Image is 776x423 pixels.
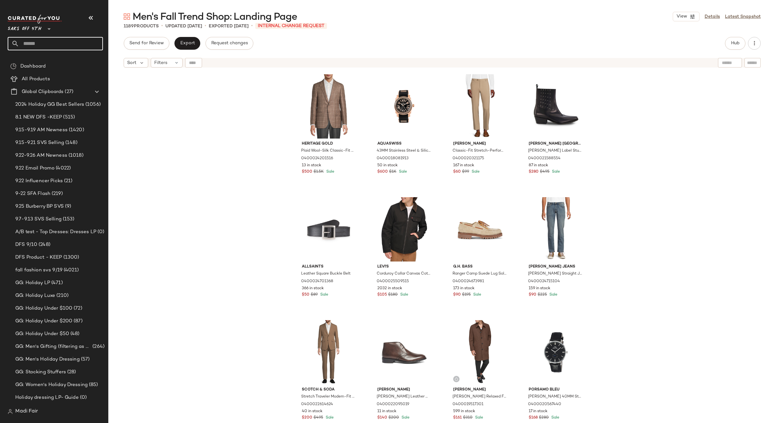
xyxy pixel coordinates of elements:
span: $60 [453,169,461,175]
span: $500 [302,169,312,175]
span: (248) [37,241,50,248]
img: 0400021588554 [524,74,588,139]
span: (1420) [68,126,84,134]
span: Scotch & Soda [302,387,356,393]
span: [PERSON_NAME] Straight Jeans [528,271,582,277]
span: 0400024701368 [301,279,333,284]
span: Ranger Camp Suede Lug Sole Boat Shoes [453,271,506,277]
span: GG: Holiday LP [15,279,50,287]
span: $90 [453,292,461,298]
span: Holiday dressing LP- Guide [15,394,79,401]
span: 9-22 SFA Flash [15,190,50,197]
span: 11 in stock [377,409,396,414]
span: $200 [302,415,312,421]
span: $600 [377,169,388,175]
span: $50 [302,292,309,298]
span: INTERNAL CHANGE REQUEST [255,23,327,29]
span: 0400024715104 [528,279,560,284]
span: Hub [731,41,740,46]
span: (210) [55,292,69,299]
span: 9.15-9.19 AM Newness [15,126,68,134]
span: [PERSON_NAME] [377,387,431,393]
span: (1300) [62,254,79,261]
button: Hub [725,37,745,50]
span: $99 [462,169,469,175]
span: DFS 9/10 [15,241,37,248]
span: (148) [64,139,77,147]
span: Heritage Gold [302,141,356,147]
span: Sale [470,170,480,174]
span: 0400020321175 [453,156,484,161]
button: View [673,12,700,21]
p: Exported [DATE] [209,23,249,30]
span: 2024 Holiday GG Best Sellers [15,101,84,108]
span: Levi's [377,264,431,270]
img: svg%3e [8,409,13,414]
span: Sort [127,60,136,66]
span: (0) [96,228,104,236]
span: (57) [80,356,90,363]
span: 0400022614624 [301,402,333,407]
span: [PERSON_NAME] Label Studded Leather Chelsea Boots [528,148,582,154]
span: (0) [79,394,87,401]
span: GG: Holiday Under $50 [15,330,69,338]
span: G.H. Bass [453,264,507,270]
span: (4022) [54,165,71,172]
span: 366 in stock [302,286,324,291]
span: 40 in stock [302,409,323,414]
span: • [251,22,253,30]
span: (471) [50,279,63,287]
span: fall fashion svs 9/19 [15,267,62,274]
span: GG: Holiday Luxe [15,292,55,299]
span: (9) [64,203,71,210]
span: $168 [529,415,538,421]
span: Sale [398,170,407,174]
img: 0400024673981_BEIGE [448,197,512,262]
span: 1189 [124,24,134,29]
span: Sale [399,293,408,297]
span: $105 [377,292,387,298]
span: $90 [529,292,536,298]
span: Global Clipboards [22,88,63,96]
span: $89 [311,292,318,298]
span: $200 [388,415,399,421]
span: 8.1 NEW DFS -KEEP [15,114,62,121]
span: $280 [529,169,539,175]
span: Sale [319,293,328,297]
span: 0400020567440 [528,402,561,407]
span: Dashboard [20,63,46,70]
button: Send for Review [124,37,169,50]
span: [PERSON_NAME] Jeans [529,264,583,270]
span: GG: Holiday Under $200 [15,318,72,325]
span: $1.5K [314,169,324,175]
span: $180 [388,292,398,298]
a: Details [705,13,720,20]
img: 0400024701368_BLACK [297,197,361,262]
img: 0400022614624_KHAKI [297,320,361,384]
span: Classic-Fit Stretch-Performance Dress Pants [453,148,506,154]
img: 0400020321175_TAN [448,74,512,139]
span: [PERSON_NAME] [453,141,507,147]
span: DFS Product - KEEP [15,254,62,261]
span: $280 [539,415,549,421]
span: Porsamo Bleu [529,387,583,393]
span: Stretch Traveler Modern-Fit Suit [301,394,355,400]
span: $195 [462,292,471,298]
img: 0400024201516_TAUPE [297,74,361,139]
span: All Products [22,75,50,83]
img: 0400020567440 [524,320,588,384]
span: 167 in stock [453,163,474,168]
span: GG: Stocking Stuffers [15,369,66,376]
span: Sale [325,170,334,174]
span: View [676,14,687,19]
span: $495 [314,415,323,421]
span: GG: Men's Holiday Dressing [15,356,80,363]
span: 87 in stock [529,163,548,168]
span: • [205,22,206,30]
span: A/B test - Top Dresses: Dresses LP [15,228,96,236]
span: (515) [62,114,75,121]
span: 2032 in stock [377,286,402,291]
span: 0400024201516 [301,156,333,161]
span: Corduroy Collar Canvas Cotton Depot Jacket [377,271,431,277]
a: Latest Snapshot [725,13,761,20]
